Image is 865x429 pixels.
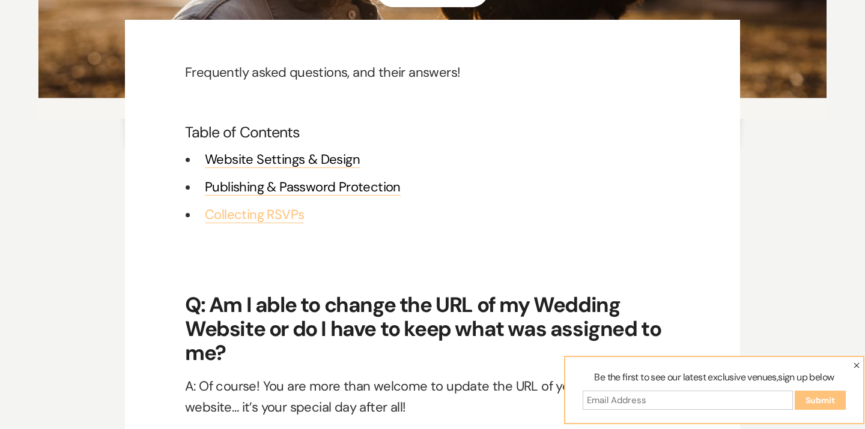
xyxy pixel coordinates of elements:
[205,151,360,168] a: Website Settings & Design
[572,370,856,391] label: Be the first to see our latest exclusive venues,
[205,206,304,223] a: Collecting RSVPs
[583,391,793,410] input: Email Address
[778,371,834,383] span: sign up below
[185,79,680,142] h3: Table of Contents
[185,376,680,418] p: A: Of course! You are more than welcome to update the URL of your wedding website… it’s your spec...
[185,248,680,365] h2: Q: Am I able to change the URL of my Wedding Website or do I have to keep what was assigned to me?
[795,391,846,410] input: Submit
[205,178,401,196] a: Publishing & Password Protection
[185,62,680,104] p: Frequently asked questions, and their answers!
